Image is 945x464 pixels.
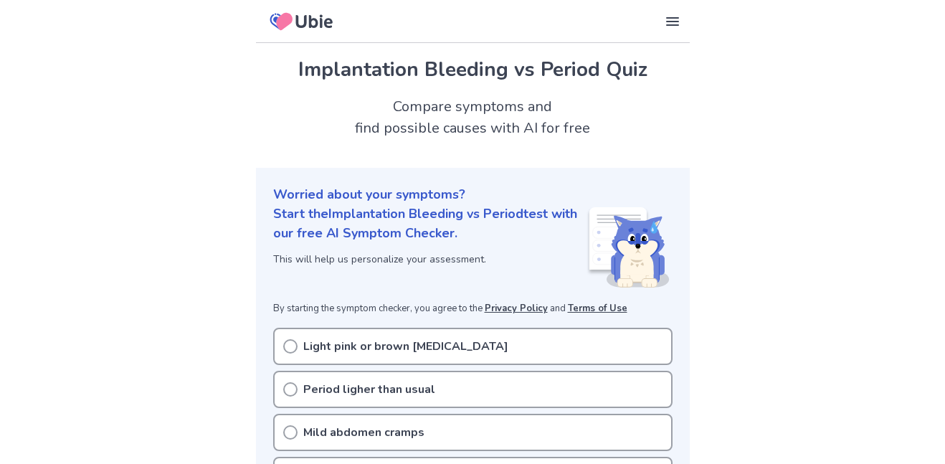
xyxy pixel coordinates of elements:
p: Mild abdomen cramps [303,424,424,441]
p: By starting the symptom checker, you agree to the and [273,302,673,316]
a: Privacy Policy [485,302,548,315]
p: Light pink or brown [MEDICAL_DATA] [303,338,508,355]
h1: Implantation Bleeding vs Period Quiz [273,55,673,85]
p: Period ligher than usual [303,381,435,398]
h2: Compare symptoms and find possible causes with AI for free [256,96,690,139]
a: Terms of Use [568,302,627,315]
p: This will help us personalize your assessment. [273,252,587,267]
img: Shiba [587,207,670,288]
p: Worried about your symptoms? [273,185,673,204]
p: Start the Implantation Bleeding vs Period test with our free AI Symptom Checker. [273,204,587,243]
